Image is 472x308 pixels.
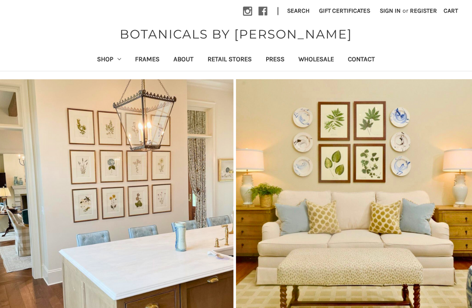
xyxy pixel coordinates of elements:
a: Contact [341,49,382,71]
a: Press [259,49,292,71]
a: About [167,49,201,71]
a: Wholesale [292,49,341,71]
li: | [274,4,282,18]
a: BOTANICALS BY [PERSON_NAME] [115,25,357,43]
a: Retail Stores [201,49,259,71]
a: Frames [128,49,167,71]
span: Cart [444,7,458,14]
a: Shop [90,49,128,71]
span: or [402,6,409,15]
